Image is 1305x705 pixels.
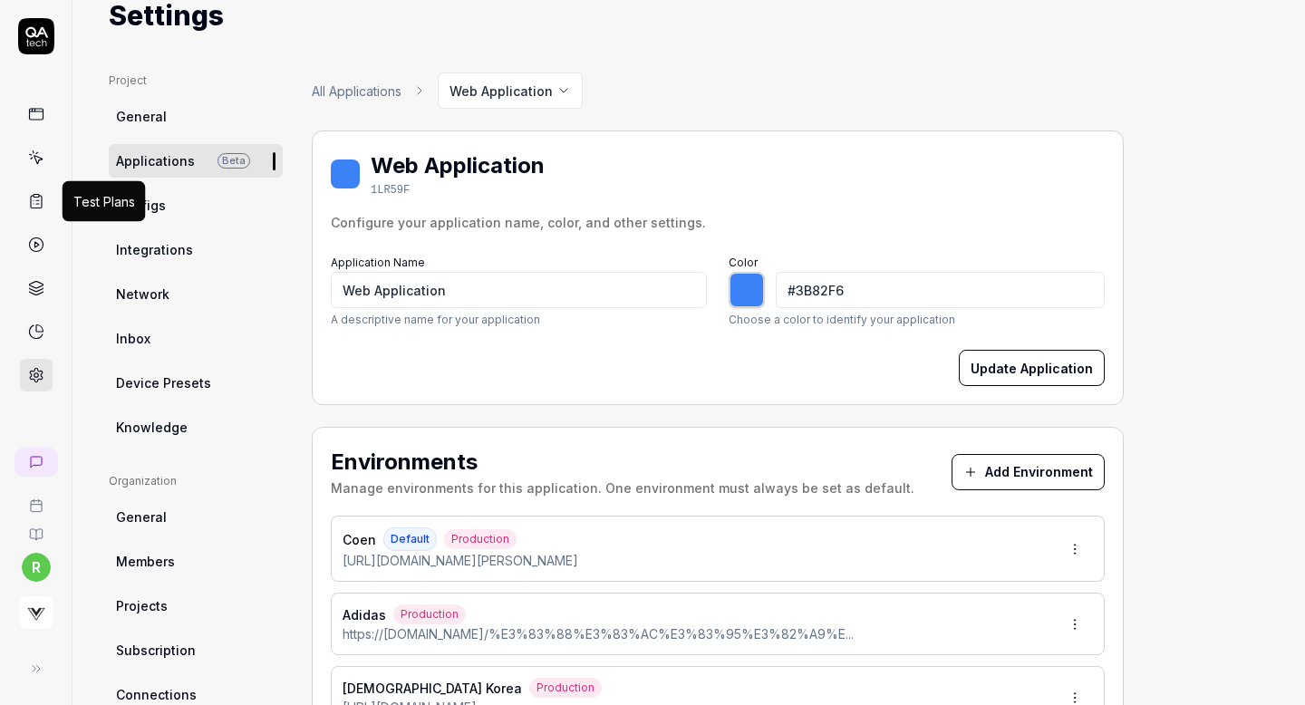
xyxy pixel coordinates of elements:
[116,685,197,704] span: Connections
[331,213,1105,232] div: Configure your application name, color, and other settings.
[109,589,283,623] a: Projects
[959,350,1105,386] button: Update Application
[116,240,193,259] span: Integrations
[312,82,401,101] a: All Applications
[116,151,195,170] span: Applications
[109,100,283,133] a: General
[331,446,914,478] h2: Environments
[22,553,51,582] button: r
[444,529,517,549] span: Production
[393,604,466,624] span: Production
[109,277,283,311] a: Network
[109,633,283,667] a: Subscription
[73,192,135,211] div: Test Plans
[116,107,167,126] span: General
[952,454,1105,490] button: Add Environment
[371,182,545,198] div: 1LR59F
[449,82,553,101] span: Web Application
[7,484,64,513] a: Book a call with us
[109,545,283,578] a: Members
[109,500,283,534] a: General
[109,322,283,355] a: Inbox
[109,188,283,222] a: Configs
[331,312,707,328] p: A descriptive name for your application
[116,552,175,571] span: Members
[729,312,1105,328] p: Choose a color to identify your application
[116,329,150,348] span: Inbox
[109,233,283,266] a: Integrations
[343,679,522,698] span: [DEMOGRAPHIC_DATA] Korea
[438,72,583,109] button: Web Application
[109,72,283,89] div: Project
[776,272,1105,308] input: #3B82F6
[109,366,283,400] a: Device Presets
[331,256,425,269] label: Application Name
[7,513,64,542] a: Documentation
[109,473,283,489] div: Organization
[7,582,64,633] button: Virtusize Logo
[116,418,188,437] span: Knowledge
[116,596,168,615] span: Projects
[331,272,707,308] input: My Application
[20,596,53,629] img: Virtusize Logo
[343,605,386,624] span: Adidas
[331,478,914,497] div: Manage environments for this application. One environment must always be set as default.
[109,410,283,444] a: Knowledge
[729,256,758,269] label: Color
[109,144,283,178] a: ApplicationsBeta
[116,285,169,304] span: Network
[116,507,167,526] span: General
[383,527,437,551] span: Default
[529,678,602,698] span: Production
[217,153,250,169] span: Beta
[343,530,376,549] span: Coen
[14,448,58,477] a: New conversation
[343,551,578,570] span: [URL][DOMAIN_NAME][PERSON_NAME]
[116,641,196,660] span: Subscription
[371,150,545,182] h2: Web Application
[116,373,211,392] span: Device Presets
[343,624,854,643] span: https://[DOMAIN_NAME]/%E3%83%88%E3%83%AC%E3%83%95%E3%82%A9%E...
